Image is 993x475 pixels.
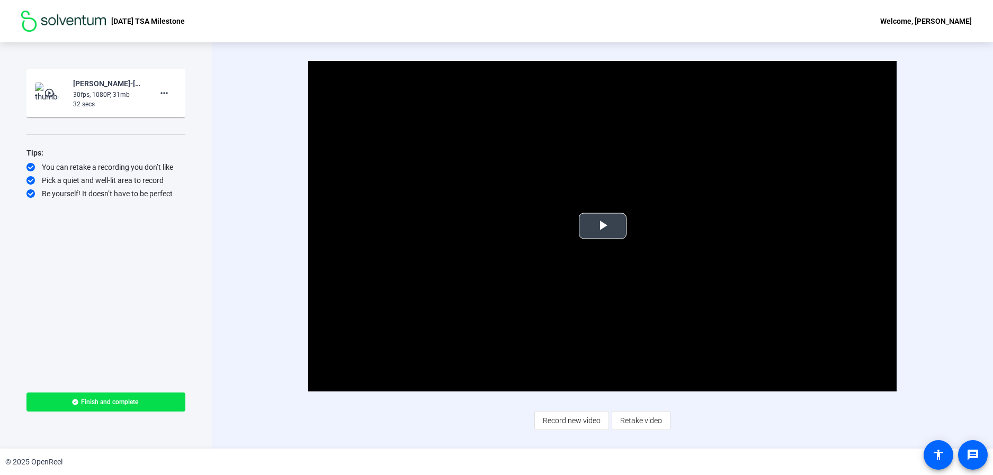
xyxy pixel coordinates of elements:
div: Pick a quiet and well-lit area to record [26,175,185,186]
mat-icon: accessibility [932,449,945,461]
p: [DATE] TSA Milestone [111,15,185,28]
div: Welcome, [PERSON_NAME] [880,15,972,28]
div: 30fps, 1080P, 31mb [73,90,144,99]
div: [PERSON_NAME]-[DATE] TSA Milestone-[DATE] TSA Milestone-1759345107306-webcam [73,77,144,90]
img: thumb-nail [35,83,66,104]
mat-icon: play_circle_outline [44,88,57,98]
span: Finish and complete [81,398,138,406]
img: OpenReel logo [21,11,106,32]
button: Play Video [579,213,627,239]
div: Tips: [26,147,185,159]
button: Finish and complete [26,392,185,412]
div: Be yourself! It doesn’t have to be perfect [26,188,185,199]
div: You can retake a recording you don’t like [26,162,185,172]
mat-icon: more_horiz [158,87,171,99]
mat-icon: message [967,449,979,461]
button: Retake video [612,411,670,430]
button: Record new video [534,411,609,430]
div: © 2025 OpenReel [5,456,62,468]
div: 32 secs [73,99,144,109]
div: Video Player [308,61,897,391]
span: Retake video [620,410,662,431]
span: Record new video [543,410,601,431]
